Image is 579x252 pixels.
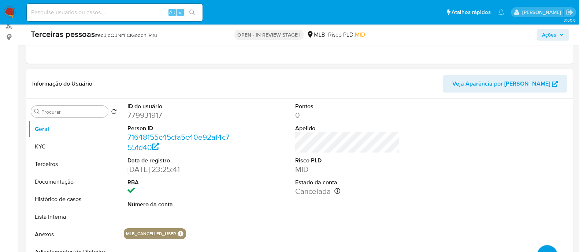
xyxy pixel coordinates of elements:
[443,75,567,93] button: Veja Aparência por [PERSON_NAME]
[452,8,491,16] span: Atalhos rápidos
[127,164,232,174] dd: [DATE] 23:25:41
[28,191,120,208] button: Histórico de casos
[295,157,400,165] dt: Risco PLD
[185,7,200,18] button: search-icon
[41,109,105,115] input: Procurar
[295,124,400,132] dt: Apelido
[111,109,117,117] button: Retornar ao pedido padrão
[169,9,175,16] span: Alt
[28,226,120,243] button: Anexos
[28,120,120,138] button: Geral
[95,31,157,39] span: # ed3jdQ3NIfFCIGoddhIIRjru
[127,102,232,110] dt: ID do usuário
[127,110,232,120] dd: 779931917
[31,28,95,40] b: Terceiras pessoas
[28,155,120,173] button: Terceiros
[295,164,400,174] dd: MID
[295,178,400,187] dt: Estado da conta
[127,178,232,187] dt: RBA
[27,8,203,17] input: Pesquise usuários ou casos...
[295,110,400,120] dd: 0
[234,30,304,40] p: OPEN - IN REVIEW STAGE I
[179,9,181,16] span: s
[127,208,232,218] dd: -
[34,109,40,114] button: Procurar
[355,30,365,39] span: MID
[28,208,120,226] button: Lista Interna
[542,29,556,41] span: Ações
[127,132,230,153] a: 71648155c45cfa5c40e92af4c755fd40
[498,9,504,15] a: Notificações
[563,17,575,23] span: 3.160.0
[28,173,120,191] button: Documentação
[127,124,232,132] dt: Person ID
[452,75,550,93] span: Veja Aparência por [PERSON_NAME]
[295,102,400,110] dt: Pontos
[522,9,563,16] p: anna.almeida@mercadopago.com.br
[566,8,574,16] a: Sair
[307,31,325,39] div: MLB
[127,157,232,165] dt: Data de registro
[295,186,400,196] dd: Cancelada
[28,138,120,155] button: KYC
[32,80,92,87] h1: Informação do Usuário
[127,200,232,208] dt: Número da conta
[328,31,365,39] span: Risco PLD:
[537,29,569,41] button: Ações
